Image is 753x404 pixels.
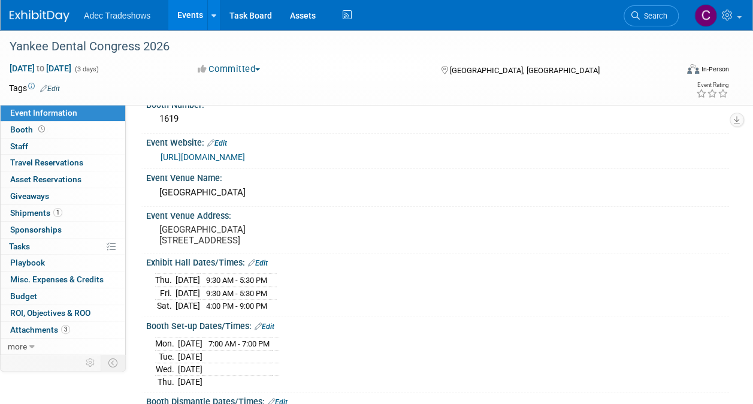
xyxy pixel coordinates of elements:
span: Shipments [10,208,62,218]
a: Booth [1,122,125,138]
span: [GEOGRAPHIC_DATA], [GEOGRAPHIC_DATA] [450,66,600,75]
td: Tue. [155,351,178,363]
a: ROI, Objectives & ROO [1,305,125,321]
a: Tasks [1,239,125,255]
span: Playbook [10,258,45,267]
span: Misc. Expenses & Credits [10,275,104,284]
a: [URL][DOMAIN_NAME] [161,152,245,162]
div: Booth Set-up Dates/Times: [146,317,729,333]
a: Edit [255,322,274,331]
div: Event Venue Name: [146,169,729,184]
td: [DATE] [178,376,202,388]
div: Yankee Dental Congress 2026 [5,36,667,58]
span: to [35,64,46,73]
a: Edit [248,259,268,267]
td: Thu. [155,376,178,388]
span: Search [640,11,667,20]
span: Staff [10,141,28,151]
a: Event Information [1,105,125,121]
span: Giveaways [10,191,49,201]
span: ROI, Objectives & ROO [10,308,90,318]
span: Budget [10,291,37,301]
img: Carol Schmidlin [694,4,717,27]
div: Event Venue Address: [146,207,729,222]
img: Format-Inperson.png [687,64,699,74]
a: Playbook [1,255,125,271]
div: In-Person [701,65,729,74]
div: Event Website: [146,134,729,149]
td: Wed. [155,363,178,376]
td: Toggle Event Tabs [101,355,126,370]
td: [DATE] [178,337,202,351]
div: 1619 [155,110,720,128]
span: 1 [53,208,62,217]
a: Asset Reservations [1,171,125,188]
span: 9:30 AM - 5:30 PM [206,289,267,298]
td: [DATE] [176,300,200,312]
div: [GEOGRAPHIC_DATA] [155,183,720,202]
span: Travel Reservations [10,158,83,167]
span: 4:00 PM - 9:00 PM [206,302,267,310]
span: more [8,342,27,351]
button: Committed [193,63,265,76]
a: Giveaways [1,188,125,204]
span: 7:00 AM - 7:00 PM [208,339,270,348]
a: Travel Reservations [1,155,125,171]
a: Misc. Expenses & Credits [1,272,125,288]
td: Mon. [155,337,178,351]
span: 3 [61,325,70,334]
span: Tasks [9,242,30,251]
span: Booth [10,125,47,134]
img: ExhibitDay [10,10,69,22]
span: Event Information [10,108,77,117]
a: Staff [1,138,125,155]
span: Attachments [10,325,70,334]
span: 9:30 AM - 5:30 PM [206,276,267,285]
a: Budget [1,288,125,304]
a: Edit [207,139,227,147]
a: Shipments1 [1,205,125,221]
td: Thu. [155,274,176,287]
td: Personalize Event Tab Strip [80,355,101,370]
a: more [1,339,125,355]
td: Tags [9,82,60,94]
a: Attachments3 [1,322,125,338]
div: Exhibit Hall Dates/Times: [146,254,729,269]
a: Sponsorships [1,222,125,238]
a: Edit [40,85,60,93]
div: Event Rating [696,82,728,88]
td: [DATE] [176,274,200,287]
span: Asset Reservations [10,174,81,184]
span: (3 days) [74,65,99,73]
span: [DATE] [DATE] [9,63,72,74]
span: Sponsorships [10,225,62,234]
td: [DATE] [178,351,202,363]
td: [DATE] [178,363,202,376]
td: Sat. [155,300,176,312]
div: Event Format [624,62,729,80]
a: Search [624,5,679,26]
td: Fri. [155,287,176,300]
span: Booth not reserved yet [36,125,47,134]
td: [DATE] [176,287,200,300]
pre: [GEOGRAPHIC_DATA] [STREET_ADDRESS] [159,224,376,246]
span: Adec Tradeshows [84,11,150,20]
